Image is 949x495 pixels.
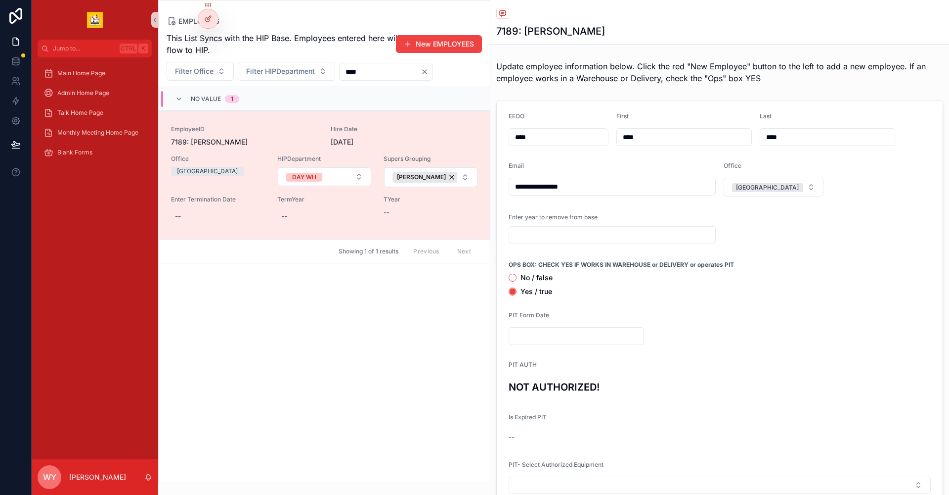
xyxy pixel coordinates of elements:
[57,129,138,137] span: Monthly Meeting Home Page
[167,32,401,56] span: This List Syncs with the HIP Base. Employees entered here will flow to HIP.
[167,16,219,26] a: EMPLOYEES
[384,196,478,203] span: TYear
[396,35,482,53] button: New EMPLOYEES
[509,112,524,120] span: EEOO
[171,196,265,203] span: Enter Termination Date
[760,112,772,120] span: Last
[57,69,105,77] span: Main Home Page
[392,172,460,183] button: Unselect 4
[384,155,478,163] span: Supers Grouping
[384,207,389,217] span: --
[177,167,238,176] div: [GEOGRAPHIC_DATA]
[509,261,734,269] strong: OPS BOX: CHECK YES IF WORKS IN WAREHOUSE or DELIVERY or operates PIT
[509,380,931,395] h3: NOT AUTHORIZED!
[57,109,103,117] span: Talk Home Page
[397,173,446,181] span: [PERSON_NAME]
[38,84,152,102] a: Admin Home Page
[171,137,319,147] span: 7189: [PERSON_NAME]
[616,112,629,120] span: First
[175,66,214,76] span: Filter Office
[277,196,372,203] span: TermYear
[509,413,547,421] span: Is Expired PIT
[277,155,372,163] span: HIPDepartment
[339,247,398,255] span: Showing 1 of 1 results
[139,45,147,52] span: K
[421,68,432,76] button: Clear
[520,288,552,295] label: Yes / true
[509,361,537,368] span: PIT AUTH
[736,183,799,192] div: [GEOGRAPHIC_DATA]
[38,124,152,142] a: Monthly Meeting Home Page
[496,61,926,83] span: Update employee information below. Click the red "New Employee" button to the left to add a new e...
[231,95,233,103] div: 1
[171,155,265,163] span: Office
[246,66,315,76] span: Filter HIPDepartment
[38,40,152,57] button: Jump to...CtrlK
[509,311,549,319] span: PIT Form Date
[724,178,823,197] button: Select Button
[238,62,335,81] button: Select Button
[32,57,158,174] div: scrollable content
[167,62,234,81] button: Select Button
[384,167,477,187] button: Select Button
[43,471,56,483] span: WY
[178,16,219,26] span: EMPLOYEES
[171,125,319,133] span: EmployeeID
[509,461,604,468] span: PIT- Select Authorized Equipment
[509,432,515,442] span: --
[724,162,741,169] span: Office
[191,95,221,103] span: No value
[87,12,103,28] img: App logo
[509,477,931,494] button: Select Button
[292,173,316,182] div: DAY WH
[57,89,109,97] span: Admin Home Page
[520,274,553,281] label: No / false
[69,472,126,482] p: [PERSON_NAME]
[53,45,116,52] span: Jump to...
[120,44,137,53] span: Ctrl
[159,111,490,239] a: EmployeeID7189: [PERSON_NAME]Hire Date[DATE]Office[GEOGRAPHIC_DATA]HIPDepartmentSelect ButtonSupe...
[496,24,605,38] h1: 7189: [PERSON_NAME]
[281,211,287,221] div: --
[331,137,425,147] span: [DATE]
[509,162,524,169] span: Email
[278,167,371,186] button: Select Button
[38,144,152,161] a: Blank Forms
[331,125,425,133] span: Hire Date
[175,211,181,221] div: --
[38,64,152,82] a: Main Home Page
[38,104,152,122] a: Talk Home Page
[57,148,92,156] span: Blank Forms
[509,213,598,221] span: Enter year to remove from base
